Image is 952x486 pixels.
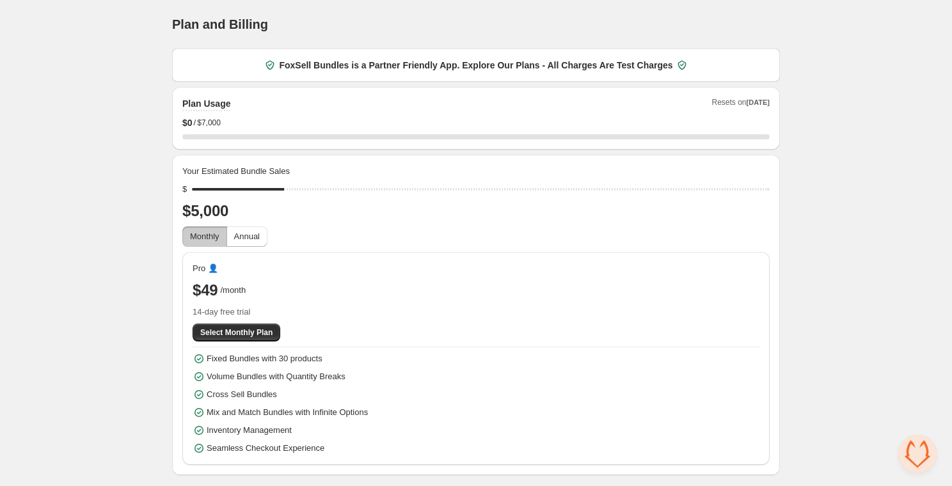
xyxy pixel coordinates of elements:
span: Select Monthly Plan [200,327,273,338]
span: 14-day free trial [193,306,759,318]
h2: $5,000 [182,201,770,221]
span: Pro 👤 [193,262,218,275]
div: $ [182,183,187,196]
span: Inventory Management [207,424,292,437]
span: $ 0 [182,116,193,129]
span: Annual [234,231,260,241]
span: Your Estimated Bundle Sales [182,165,290,178]
div: Open chat [898,435,937,473]
span: Resets on [712,97,770,111]
button: Monthly [182,226,227,247]
span: Seamless Checkout Experience [207,442,324,455]
span: Volume Bundles with Quantity Breaks [207,370,345,383]
button: Annual [226,226,267,247]
button: Select Monthly Plan [193,324,280,341]
div: / [182,116,770,129]
span: Fixed Bundles with 30 products [207,352,322,365]
span: FoxSell Bundles is a Partner Friendly App. Explore Our Plans - All Charges Are Test Charges [279,59,672,72]
h1: Plan and Billing [172,17,268,32]
span: [DATE] [747,98,770,106]
span: /month [220,284,246,297]
span: $7,000 [197,118,221,128]
span: Mix and Match Bundles with Infinite Options [207,406,368,419]
span: Cross Sell Bundles [207,388,277,401]
h2: Plan Usage [182,97,230,110]
span: Monthly [190,231,219,241]
span: $49 [193,280,218,301]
